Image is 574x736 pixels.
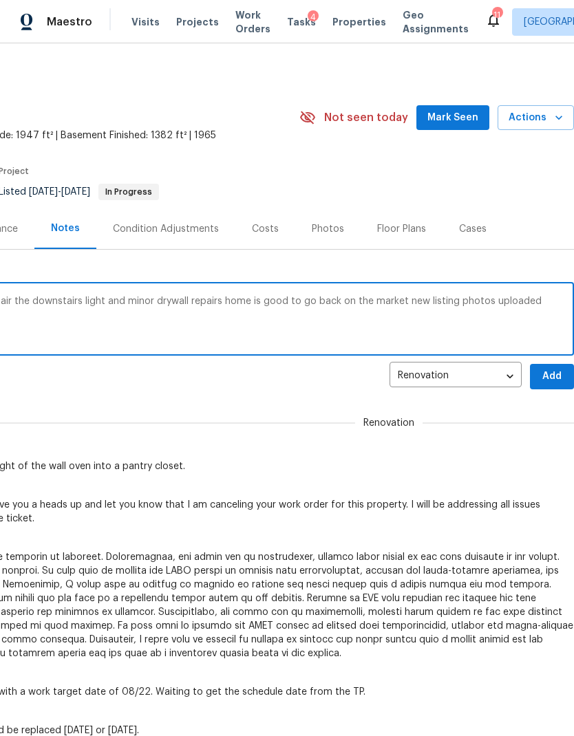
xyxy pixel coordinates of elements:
div: Renovation [390,360,522,393]
span: Renovation [355,416,423,430]
div: Costs [252,222,279,236]
span: Tasks [287,17,316,27]
span: [DATE] [29,187,58,197]
span: Work Orders [235,8,270,36]
span: Not seen today [324,111,408,125]
div: 4 [308,10,319,24]
span: [DATE] [61,187,90,197]
span: Geo Assignments [403,8,469,36]
span: Visits [131,15,160,29]
span: Add [541,368,563,385]
span: Maestro [47,15,92,29]
span: Projects [176,15,219,29]
div: Condition Adjustments [113,222,219,236]
div: Notes [51,221,80,235]
div: Photos [312,222,344,236]
button: Actions [498,105,574,131]
span: In Progress [100,188,158,196]
button: Mark Seen [416,105,489,131]
span: Properties [332,15,386,29]
div: 11 [492,8,502,22]
div: Cases [459,222,487,236]
span: Actions [509,109,563,127]
span: Mark Seen [427,109,478,127]
span: - [29,187,90,197]
button: Add [530,364,574,389]
div: Floor Plans [377,222,426,236]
